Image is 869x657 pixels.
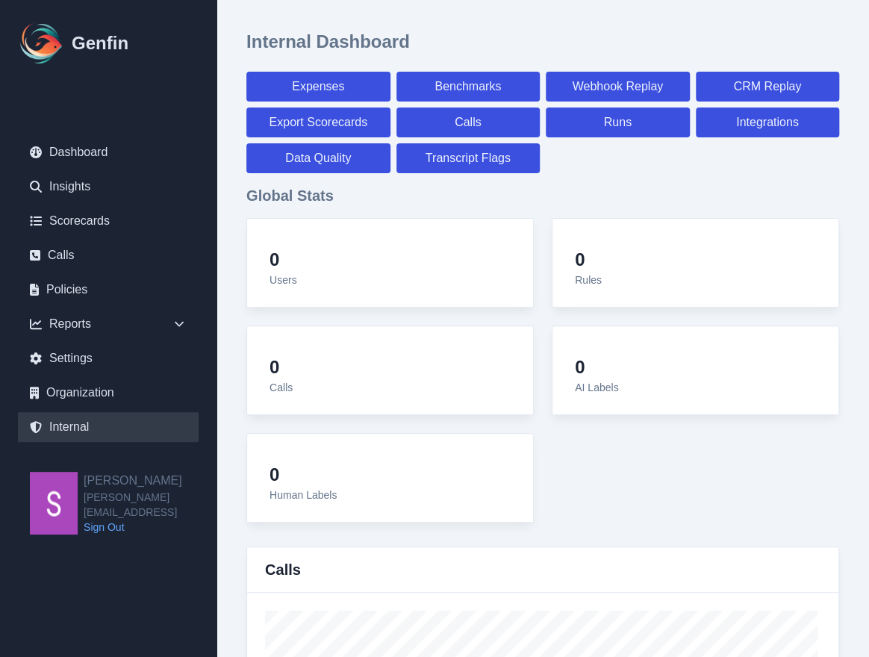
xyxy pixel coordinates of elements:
[575,356,618,379] h4: 0
[72,31,128,55] h1: Genfin
[18,19,66,67] img: Logo
[18,240,199,270] a: Calls
[575,382,618,393] span: AI Labels
[18,206,199,236] a: Scorecards
[546,72,690,102] a: Webhook Replay
[246,30,410,54] h1: Internal Dashboard
[18,137,199,167] a: Dashboard
[575,274,602,286] span: Rules
[84,472,217,490] h2: [PERSON_NAME]
[270,249,297,271] h4: 0
[246,72,390,102] a: Expenses
[396,108,541,137] a: Calls
[396,72,541,102] a: Benchmarks
[546,108,690,137] a: Runs
[18,275,199,305] a: Policies
[84,520,217,535] a: Sign Out
[270,356,293,379] h4: 0
[18,343,199,373] a: Settings
[270,274,297,286] span: Users
[84,490,217,520] span: [PERSON_NAME][EMAIL_ADDRESS]
[30,472,78,535] img: Shane Wey
[18,172,199,202] a: Insights
[270,464,337,486] h4: 0
[18,309,199,339] div: Reports
[696,108,840,137] a: Integrations
[18,378,199,408] a: Organization
[696,72,840,102] a: CRM Replay
[575,249,602,271] h4: 0
[270,382,293,393] span: Calls
[396,143,541,173] a: Transcript Flags
[18,412,199,442] a: Internal
[265,559,301,580] h3: Calls
[270,489,337,501] span: Human Labels
[246,185,839,206] h3: Global Stats
[246,143,390,173] a: Data Quality
[246,108,390,137] a: Export Scorecards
